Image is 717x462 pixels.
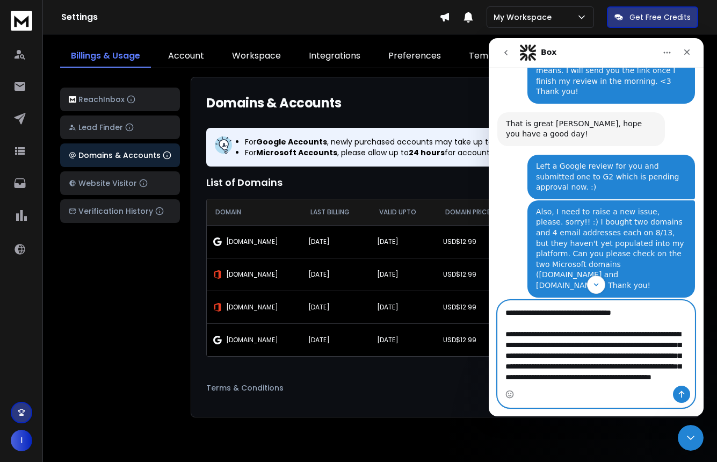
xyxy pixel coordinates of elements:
[206,95,341,112] h1: Domains & Accounts
[221,45,292,68] a: Workspace
[256,147,337,158] strong: Microsoft Accounts
[302,225,371,258] td: [DATE]
[494,12,556,23] p: My Workspace
[298,45,371,68] a: Integrations
[60,143,180,167] button: Domains & Accounts
[206,175,684,190] h2: List of Domains
[69,96,76,103] img: logo
[245,147,648,158] p: For , please allow up to for accounts to become visible.
[215,136,232,154] img: information
[371,199,437,225] th: Valid Upto
[60,115,180,139] button: Lead Finder
[437,323,512,356] td: USD$ 12.99
[245,136,648,147] p: For , newly purchased accounts may take up to to appear in your dashboard.
[371,291,437,323] td: [DATE]
[371,258,437,291] td: [DATE]
[206,374,684,402] button: Terms & Conditions
[437,258,512,291] td: USD$ 12.99
[60,45,151,68] a: Billings & Usage
[213,237,295,246] div: [DOMAIN_NAME]
[678,425,704,451] iframe: Intercom live chat
[302,291,371,323] td: [DATE]
[378,45,452,68] a: Preferences
[213,270,295,279] div: [DOMAIN_NAME]
[60,88,180,111] button: ReachInbox
[11,11,32,31] img: logo
[302,258,371,291] td: [DATE]
[437,199,512,225] th: Domain Price
[256,136,327,147] strong: Google Accounts
[60,199,180,223] button: Verification History
[489,38,704,416] iframe: Intercom live chat
[60,171,180,195] button: Website Visitor
[371,323,437,356] td: [DATE]
[458,45,526,68] a: Templates
[371,225,437,258] td: [DATE]
[437,225,512,258] td: USD$ 12.99
[629,12,691,23] p: Get Free Credits
[302,323,371,356] td: [DATE]
[61,11,439,24] h1: Settings
[11,430,32,451] button: I
[207,199,302,225] th: Domain
[157,45,215,68] a: Account
[302,199,371,225] th: Last Billing
[437,291,512,323] td: USD$ 12.99
[213,303,295,312] div: [DOMAIN_NAME]
[607,6,698,28] button: Get Free Credits
[213,336,295,344] div: [DOMAIN_NAME]
[409,147,445,158] strong: 24 hours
